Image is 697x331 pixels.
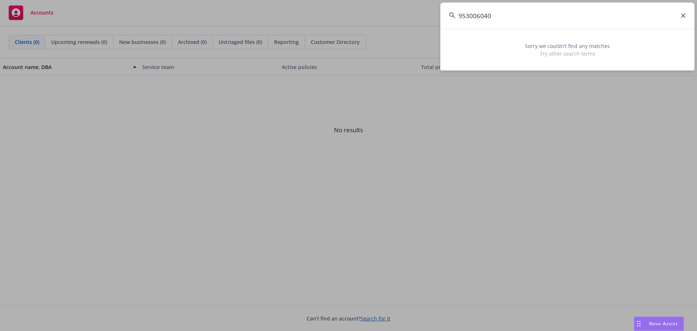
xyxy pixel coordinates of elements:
[449,50,686,57] span: Try other search terms
[634,317,643,331] div: Drag to move
[440,3,694,29] input: Search...
[649,320,678,327] span: Nova Assist
[634,316,684,331] button: Nova Assist
[449,42,686,50] span: Sorry we couldn’t find any matches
